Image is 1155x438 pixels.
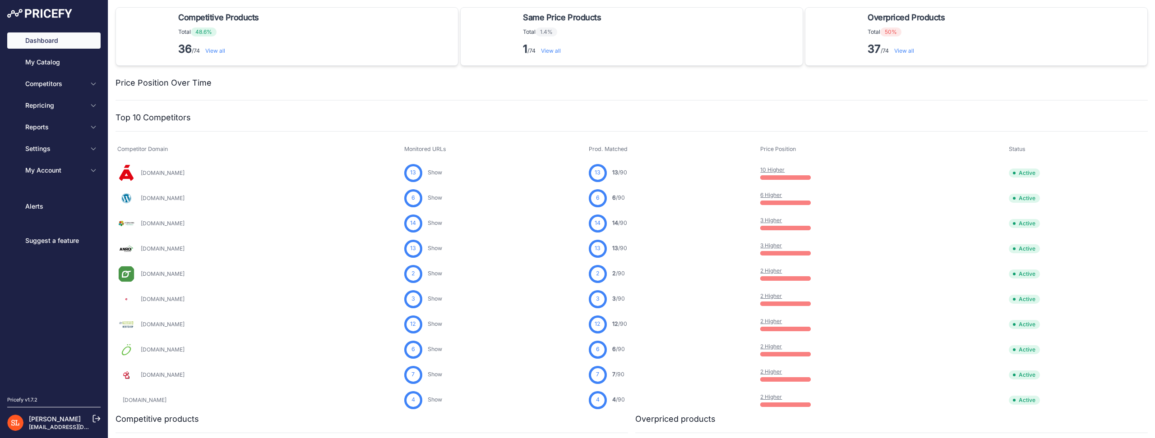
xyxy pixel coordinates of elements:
[760,343,782,350] a: 2 Higher
[612,320,618,327] span: 12
[595,219,601,228] span: 14
[7,162,101,178] button: My Account
[428,396,442,403] a: Show
[612,346,616,352] span: 6
[410,219,416,228] span: 14
[7,141,101,157] button: Settings
[115,413,199,425] h2: Competitive products
[141,296,185,302] a: [DOMAIN_NAME]
[178,27,263,36] p: Total
[141,321,185,328] a: [DOMAIN_NAME]
[760,393,782,400] a: 2 Higher
[1009,396,1040,405] span: Active
[1009,295,1040,304] span: Active
[7,97,101,114] button: Repricing
[1009,320,1040,329] span: Active
[868,11,945,24] span: Overpriced Products
[760,242,782,249] a: 3 Higher
[868,42,881,55] strong: 37
[428,320,442,327] a: Show
[411,396,415,404] span: 4
[7,32,101,49] a: Dashboard
[7,32,101,385] nav: Sidebar
[760,318,782,324] a: 2 Higher
[612,219,618,226] span: 14
[612,169,627,176] a: 13/90
[596,396,600,404] span: 4
[596,269,600,278] span: 2
[428,295,442,302] a: Show
[178,42,263,56] p: /74
[612,320,627,327] a: 12/90
[428,371,442,378] a: Show
[428,245,442,251] a: Show
[612,245,618,251] span: 13
[404,146,446,152] span: Monitored URLs
[1009,370,1040,379] span: Active
[141,169,185,176] a: [DOMAIN_NAME]
[178,11,259,24] span: Competitive Products
[523,42,605,56] p: /74
[760,368,782,375] a: 2 Higher
[411,345,415,354] span: 6
[612,295,625,302] a: 3/90
[410,169,416,177] span: 13
[7,198,101,214] a: Alerts
[868,42,948,56] p: /74
[1009,169,1040,178] span: Active
[760,217,782,224] a: 3 Higher
[7,76,101,92] button: Competitors
[596,194,600,202] span: 6
[612,270,625,277] a: 2/90
[1009,219,1040,228] span: Active
[25,101,84,110] span: Repricing
[1009,146,1026,152] span: Status
[1009,244,1040,253] span: Active
[25,79,84,88] span: Competitors
[7,233,101,249] a: Suggest a feature
[536,27,557,36] span: 1.4%
[612,194,616,201] span: 6
[178,42,192,55] strong: 36
[1009,194,1040,203] span: Active
[612,346,625,352] a: 6/90
[612,396,616,403] span: 4
[191,27,217,36] span: 48.6%
[635,413,716,425] h2: Overpriced products
[7,54,101,70] a: My Catalog
[25,123,84,132] span: Reports
[595,320,601,328] span: 12
[428,219,442,226] a: Show
[612,219,627,226] a: 14/90
[612,194,625,201] a: 6/90
[523,27,605,36] p: Total
[523,42,527,55] strong: 1
[29,424,123,430] a: [EMAIL_ADDRESS][DOMAIN_NAME]
[428,169,442,176] a: Show
[523,11,601,24] span: Same Price Products
[428,194,442,201] a: Show
[612,371,615,378] span: 7
[596,345,600,354] span: 6
[428,270,442,277] a: Show
[141,270,185,277] a: [DOMAIN_NAME]
[612,169,618,176] span: 13
[7,9,72,18] img: Pricefy Logo
[596,295,600,303] span: 3
[25,166,84,175] span: My Account
[760,292,782,299] a: 2 Higher
[117,146,168,152] span: Competitor Domain
[612,270,616,277] span: 2
[760,192,782,198] a: 6 Higher
[1009,269,1040,278] span: Active
[25,144,84,153] span: Settings
[760,267,782,274] a: 2 Higher
[115,111,191,124] h2: Top 10 Competitors
[612,396,625,403] a: 4/90
[612,371,624,378] a: 7/90
[760,146,796,152] span: Price Position
[894,47,914,54] a: View all
[595,244,601,253] span: 13
[589,146,628,152] span: Prod. Matched
[410,320,416,328] span: 12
